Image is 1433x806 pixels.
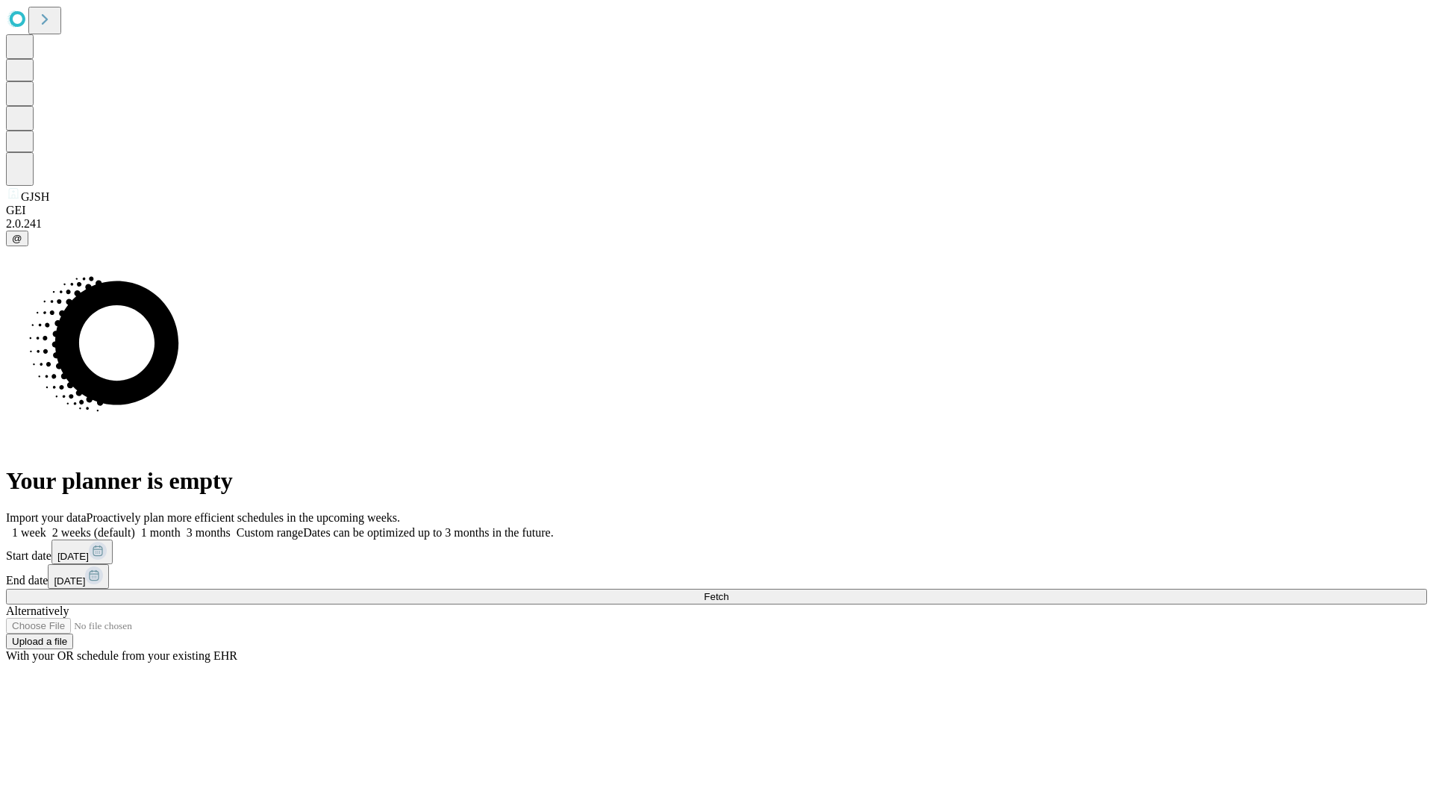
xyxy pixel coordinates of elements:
button: [DATE] [51,540,113,564]
span: GJSH [21,190,49,203]
button: Upload a file [6,634,73,649]
span: Import your data [6,511,87,524]
div: Start date [6,540,1427,564]
div: 2.0.241 [6,217,1427,231]
span: [DATE] [54,575,85,587]
span: 1 month [141,526,181,539]
span: Custom range [237,526,303,539]
span: [DATE] [57,551,89,562]
span: 3 months [187,526,231,539]
h1: Your planner is empty [6,467,1427,495]
span: Dates can be optimized up to 3 months in the future. [303,526,553,539]
button: Fetch [6,589,1427,604]
span: Proactively plan more efficient schedules in the upcoming weeks. [87,511,400,524]
div: GEI [6,204,1427,217]
span: With your OR schedule from your existing EHR [6,649,237,662]
span: 2 weeks (default) [52,526,135,539]
button: [DATE] [48,564,109,589]
span: Alternatively [6,604,69,617]
span: @ [12,233,22,244]
span: 1 week [12,526,46,539]
span: Fetch [704,591,728,602]
div: End date [6,564,1427,589]
button: @ [6,231,28,246]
